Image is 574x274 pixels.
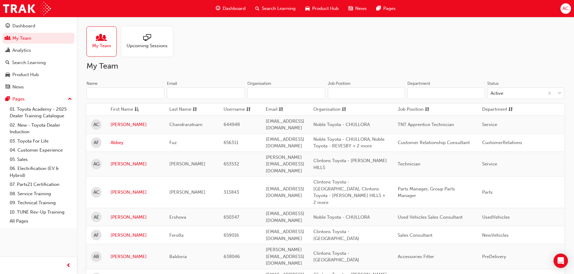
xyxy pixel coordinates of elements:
button: Pages [2,94,74,105]
a: 04. Customer Experience [7,146,74,155]
span: guage-icon [216,5,220,12]
span: Job Position [398,106,424,113]
a: [PERSON_NAME] [111,232,160,239]
span: Email [266,106,278,113]
span: UsedVehicles [482,214,510,220]
span: down-icon [557,90,562,97]
div: Email [167,81,177,87]
input: Name [86,88,165,99]
span: 656311 [224,140,238,145]
span: First Name [111,106,133,113]
span: AF [94,139,99,146]
button: Usernamesorting-icon [224,106,257,113]
div: Active [491,90,503,97]
span: Clintons Toyota - [PERSON_NAME] HILLS [313,158,387,170]
a: My Team [2,33,74,44]
span: Accessories Fitter [398,254,434,259]
span: news-icon [5,85,10,90]
span: Search Learning [262,5,296,12]
a: [PERSON_NAME] [111,253,160,260]
span: Chandraratnam [169,122,202,127]
span: AG [93,161,99,168]
a: Product Hub [2,69,74,80]
div: Job Position [328,81,350,87]
span: 659016 [224,232,239,238]
span: Username [224,106,245,113]
span: sorting-icon [279,106,283,113]
span: Department [482,106,507,113]
a: pages-iconPages [372,2,400,15]
span: up-icon [68,95,72,103]
span: Ferolla [169,232,183,238]
a: 08. Service Training [7,189,74,199]
div: Open Intercom Messenger [554,254,568,268]
span: Fuz [169,140,177,145]
span: [PERSON_NAME][EMAIL_ADDRESS][DOMAIN_NAME] [266,155,304,174]
div: Dashboard [12,23,35,29]
span: Clintons Toyota - [GEOGRAPHIC_DATA], Clintons Toyota - [PERSON_NAME] HILLS + 2 more [313,179,385,205]
a: 09. Technical Training [7,198,74,208]
span: Clintons Toyota - [GEOGRAPHIC_DATA] [313,251,359,263]
span: Organisation [313,106,340,113]
span: [EMAIL_ADDRESS][DOMAIN_NAME] [266,229,304,241]
button: AC [560,3,571,14]
span: Service [482,161,497,167]
a: 03. Toyota For Life [7,137,74,146]
span: Used Vehicles Sales Consultant [398,214,463,220]
span: sorting-icon [342,106,346,113]
span: Last Name [169,106,191,113]
div: Department [407,81,430,87]
div: Organisation [247,81,271,87]
div: News [12,84,24,91]
span: people-icon [5,36,10,41]
a: Analytics [2,45,74,56]
input: Department [407,88,485,99]
span: car-icon [5,72,10,78]
span: pages-icon [5,97,10,102]
span: sorting-icon [193,106,197,113]
button: Departmentsorting-icon [482,106,515,113]
div: Name [86,81,98,87]
span: AC [93,189,99,196]
span: AB [93,253,99,260]
div: Search Learning [12,59,46,66]
span: TNT Apprentice Technician [398,122,454,127]
span: Ershova [169,214,186,220]
span: [EMAIL_ADDRESS][DOMAIN_NAME] [266,119,304,131]
span: Sales Consultant [398,232,432,238]
span: Noble Toyota - CHULLORA, Noble Toyota - REVESBY + 2 more [313,137,384,149]
a: search-iconSearch Learning [250,2,300,15]
a: guage-iconDashboard [211,2,250,15]
button: Organisationsorting-icon [313,106,347,113]
a: Abbey [111,139,160,146]
a: car-iconProduct Hub [300,2,343,15]
span: Customer Relationship Consultant [398,140,470,145]
span: Service [482,122,497,127]
span: people-icon [98,34,105,42]
span: Parts Manager, Group Parts Manager [398,186,455,199]
a: 07. Parts21 Certification [7,180,74,189]
div: Analytics [12,47,31,54]
span: chart-icon [5,48,10,53]
span: Noble Toyota - CHULLORA [313,122,370,127]
span: CustomerRelations [482,140,522,145]
span: My Team [92,42,111,49]
span: search-icon [5,60,10,66]
span: sessionType_ONLINE_URL-icon [143,34,151,42]
span: sorting-icon [508,106,513,113]
a: [PERSON_NAME] [111,161,160,168]
span: Noble Toyota - CHULLORA [313,214,370,220]
span: Clintons Toyota - [GEOGRAPHIC_DATA] [313,229,359,241]
a: [PERSON_NAME] [111,214,160,221]
a: 06. Electrification (EV & Hybrid) [7,164,74,180]
button: Emailsorting-icon [266,106,299,113]
input: Email [167,88,245,99]
a: All Pages [7,217,74,226]
button: First Nameasc-icon [111,106,144,113]
div: Product Hub [12,71,39,78]
span: sorting-icon [425,106,429,113]
span: guage-icon [5,23,10,29]
span: 653532 [224,161,239,167]
span: Parts [482,189,493,195]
